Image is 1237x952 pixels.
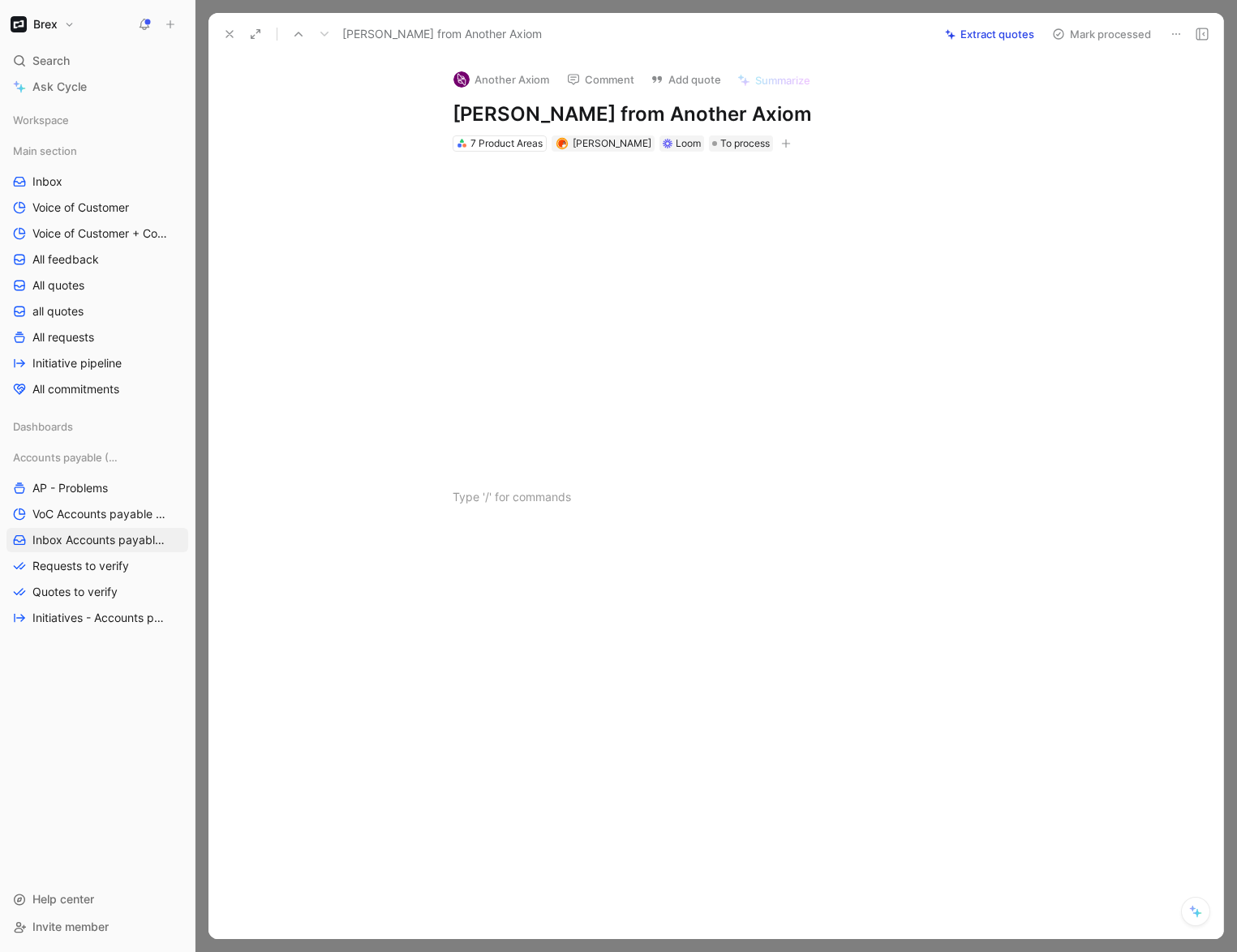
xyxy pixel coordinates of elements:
span: Inbox Accounts payable (AP) [32,532,168,548]
div: Search [6,49,188,73]
span: all quotes [32,303,84,319]
div: Dashboards [6,414,188,439]
span: Initiative pipeline [32,355,122,371]
span: All commitments [32,381,119,397]
a: All requests [6,325,188,349]
span: Inbox [32,174,62,190]
h1: Brex [33,17,58,32]
span: Voice of Customer [32,199,129,216]
span: All feedback [32,251,99,268]
a: AP - Problems [6,476,188,500]
span: To process [720,135,770,152]
a: All commitments [6,377,188,401]
a: Inbox Accounts payable (AP) [6,528,188,552]
span: [PERSON_NAME] [573,137,651,149]
img: Brex [11,16,27,32]
span: Main section [13,143,77,159]
a: VoC Accounts payable (AP) [6,502,188,526]
span: Invite member [32,920,109,933]
button: BrexBrex [6,13,79,36]
button: Comment [560,68,642,91]
span: Initiatives - Accounts payable (AP) [32,610,170,626]
div: Help center [6,887,188,911]
a: All quotes [6,273,188,298]
h1: [PERSON_NAME] from Another Axiom [453,101,1014,127]
a: Quotes to verify [6,580,188,604]
span: Accounts payable (AP) [13,449,122,465]
span: VoC Accounts payable (AP) [32,506,167,522]
div: Invite member [6,915,188,939]
span: Search [32,51,70,71]
span: Quotes to verify [32,584,118,600]
div: Dashboards [6,414,188,444]
span: Voice of Customer + Commercial NRR Feedback [32,225,173,242]
button: Extract quotes [938,23,1042,45]
span: Requests to verify [32,558,129,574]
span: AP - Problems [32,480,108,496]
button: logoAnother Axiom [446,67,556,92]
a: Initiatives - Accounts payable (AP) [6,606,188,630]
a: Voice of Customer + Commercial NRR Feedback [6,221,188,246]
span: All quotes [32,277,84,294]
button: Summarize [730,69,818,92]
button: Add quote [643,68,728,91]
a: Initiative pipeline [6,351,188,375]
a: all quotes [6,299,188,324]
span: Summarize [755,73,810,88]
span: Workspace [13,112,69,128]
span: [PERSON_NAME] from Another Axiom [342,24,542,44]
button: Mark processed [1045,23,1158,45]
span: Dashboards [13,418,73,435]
div: To process [709,135,773,152]
div: Workspace [6,108,188,132]
img: avatar [558,139,567,148]
a: Inbox [6,169,188,194]
a: Requests to verify [6,554,188,578]
div: 7 Product Areas [470,135,543,152]
div: Accounts payable (AP)AP - ProblemsVoC Accounts payable (AP)Inbox Accounts payable (AP)Requests to... [6,445,188,630]
div: Main sectionInboxVoice of CustomerVoice of Customer + Commercial NRR FeedbackAll feedbackAll quot... [6,139,188,401]
a: All feedback [6,247,188,272]
span: All requests [32,329,94,345]
div: Accounts payable (AP) [6,445,188,470]
span: Help center [32,892,94,906]
div: Loom [676,135,701,152]
a: Ask Cycle [6,75,188,99]
a: Voice of Customer [6,195,188,220]
div: Main section [6,139,188,163]
img: logo [453,71,470,88]
span: Ask Cycle [32,77,87,96]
